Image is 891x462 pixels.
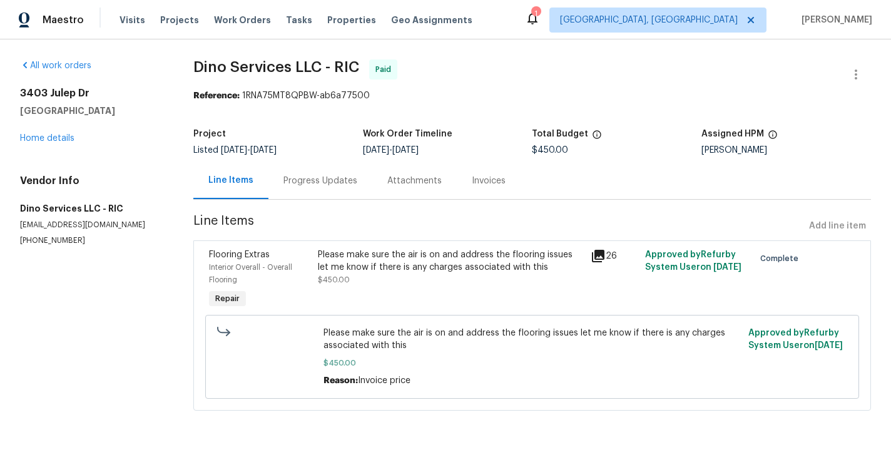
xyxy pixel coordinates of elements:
[387,175,442,187] div: Attachments
[250,146,277,155] span: [DATE]
[358,376,410,385] span: Invoice price
[208,174,253,187] div: Line Items
[323,327,741,352] span: Please make sure the air is on and address the flooring issues let me know if there is any charge...
[286,16,312,24] span: Tasks
[193,91,240,100] b: Reference:
[323,357,741,369] span: $450.00
[591,249,638,264] div: 26
[221,146,247,155] span: [DATE]
[392,146,419,155] span: [DATE]
[20,220,163,230] p: [EMAIL_ADDRESS][DOMAIN_NAME]
[318,249,583,274] div: Please make sure the air is on and address the flooring issues let me know if there is any charge...
[760,252,803,265] span: Complete
[318,276,350,284] span: $450.00
[193,59,359,74] span: Dino Services LLC - RIC
[531,8,540,20] div: 1
[375,63,396,76] span: Paid
[209,264,292,284] span: Interior Overall - Overall Flooring
[748,329,843,350] span: Approved by Refurby System User on
[815,341,843,350] span: [DATE]
[221,146,277,155] span: -
[592,130,602,146] span: The total cost of line items that have been proposed by Opendoor. This sum includes line items th...
[327,14,376,26] span: Properties
[701,146,871,155] div: [PERSON_NAME]
[701,130,764,138] h5: Assigned HPM
[472,175,506,187] div: Invoices
[210,292,245,305] span: Repair
[560,14,738,26] span: [GEOGRAPHIC_DATA], [GEOGRAPHIC_DATA]
[713,263,741,272] span: [DATE]
[209,250,270,259] span: Flooring Extras
[391,14,472,26] span: Geo Assignments
[645,250,741,272] span: Approved by Refurby System User on
[193,130,226,138] h5: Project
[20,202,163,215] h5: Dino Services LLC - RIC
[363,130,452,138] h5: Work Order Timeline
[20,235,163,246] p: [PHONE_NUMBER]
[214,14,271,26] span: Work Orders
[363,146,419,155] span: -
[363,146,389,155] span: [DATE]
[20,175,163,187] h4: Vendor Info
[532,130,588,138] h5: Total Budget
[160,14,199,26] span: Projects
[43,14,84,26] span: Maestro
[193,90,871,102] div: 1RNA75MT8QPBW-ab6a77500
[20,61,91,70] a: All work orders
[193,146,277,155] span: Listed
[797,14,872,26] span: [PERSON_NAME]
[323,376,358,385] span: Reason:
[20,87,163,100] h2: 3403 Julep Dr
[20,134,74,143] a: Home details
[532,146,568,155] span: $450.00
[283,175,357,187] div: Progress Updates
[193,215,804,238] span: Line Items
[20,105,163,117] h5: [GEOGRAPHIC_DATA]
[768,130,778,146] span: The hpm assigned to this work order.
[120,14,145,26] span: Visits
